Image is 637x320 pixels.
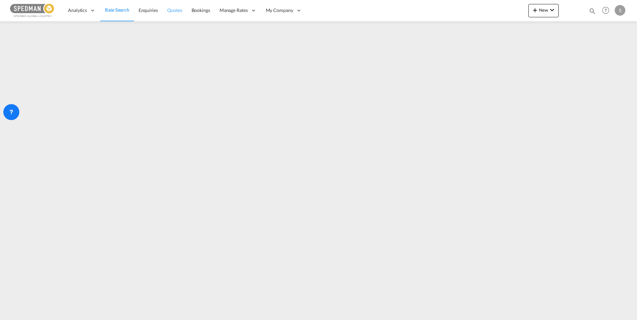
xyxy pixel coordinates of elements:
span: Analytics [68,7,87,14]
span: Enquiries [139,7,158,13]
span: Quotes [167,7,182,13]
button: icon-plus 400-fgNewicon-chevron-down [528,4,559,17]
span: Help [600,5,611,16]
div: S [615,5,625,16]
span: My Company [266,7,293,14]
span: Bookings [192,7,210,13]
md-icon: icon-plus 400-fg [531,6,539,14]
md-icon: icon-magnify [589,7,596,15]
span: Manage Rates [220,7,248,14]
md-icon: icon-chevron-down [548,6,556,14]
div: icon-magnify [589,7,596,17]
div: Help [600,5,615,17]
img: c12ca350ff1b11efb6b291369744d907.png [10,3,55,18]
span: Rate Search [105,7,129,13]
span: New [531,7,556,13]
